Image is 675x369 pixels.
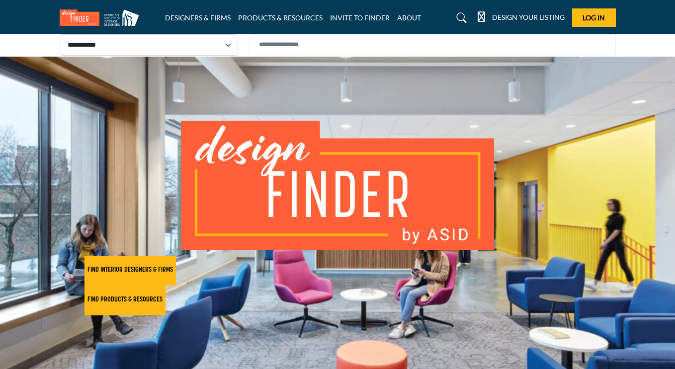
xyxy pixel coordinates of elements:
[165,13,231,22] a: DESIGNERS & FIRMS
[87,296,163,304] h2: FIND PRODUCTS & RESOURCES
[249,34,616,55] input: Search Solutions
[492,13,565,22] h5: DESIGN YOUR LISTING
[84,286,166,315] button: FIND PRODUCTS & RESOURCES
[84,256,176,286] button: FIND INTERIOR DESIGNERS & FIRMS
[478,12,565,24] div: DESIGN YOUR LISTING
[583,13,605,22] span: Log In
[572,8,616,27] button: Log In
[181,121,494,250] img: image
[447,9,472,26] a: Search
[238,13,323,22] a: PRODUCTS & RESOURCES
[60,34,238,56] select: Select Listing Type Dropdown
[330,13,390,22] a: INVITE TO FINDER
[87,266,173,275] h2: FIND INTERIOR DESIGNERS & FIRMS
[397,13,421,22] a: ABOUT
[60,9,144,26] img: Site Logo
